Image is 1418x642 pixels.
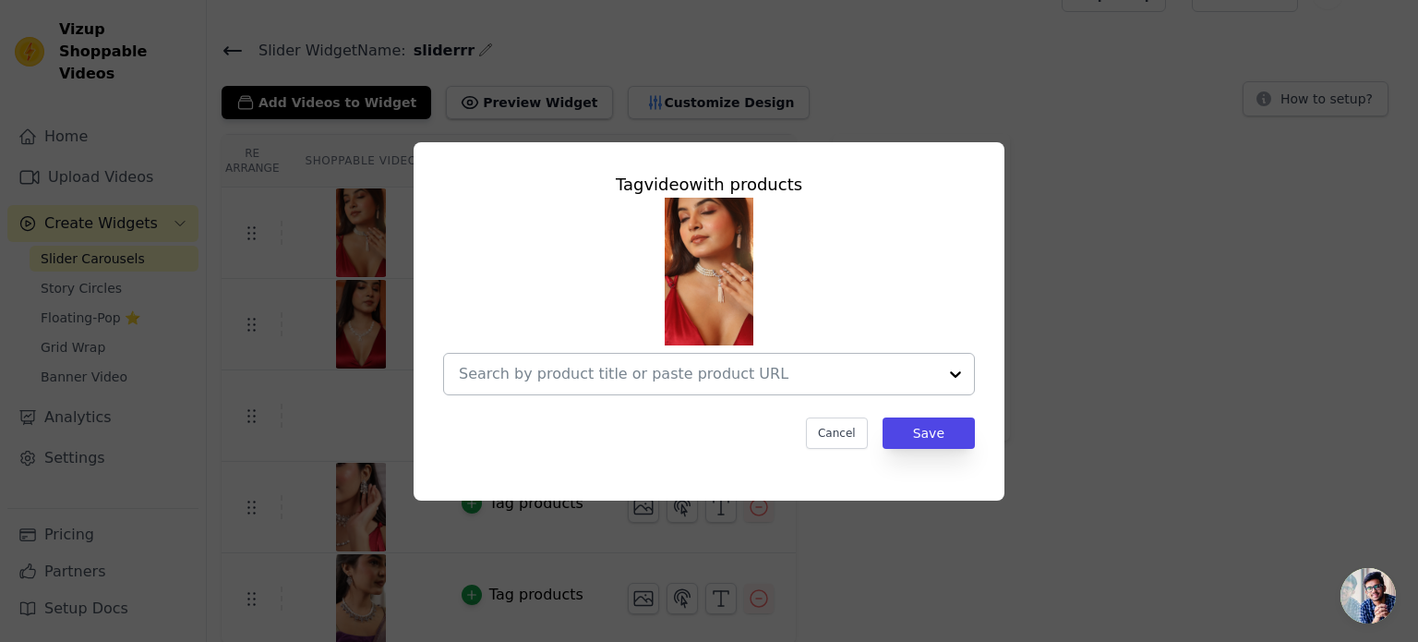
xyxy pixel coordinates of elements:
button: Cancel [806,418,868,449]
input: Search by product title or paste product URL [459,363,937,385]
button: Save [883,418,975,449]
img: vizup-images-ae23.png [665,198,753,345]
div: Open chat [1340,568,1396,624]
div: Tag video with products [443,172,975,198]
